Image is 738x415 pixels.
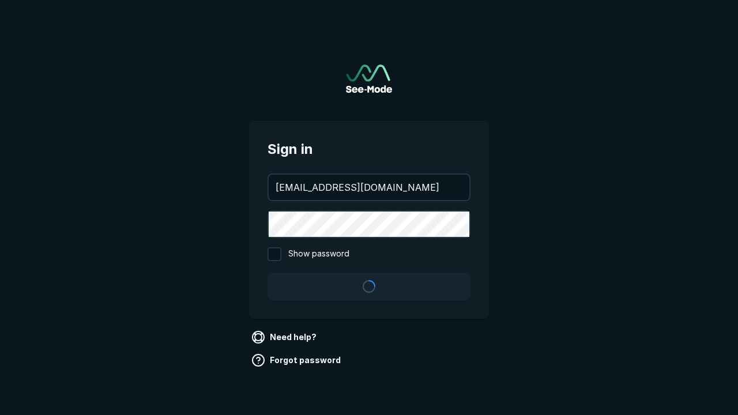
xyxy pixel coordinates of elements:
input: your@email.com [269,175,469,200]
span: Sign in [268,139,470,160]
img: See-Mode Logo [346,65,392,93]
span: Show password [288,247,349,261]
a: Need help? [249,328,321,346]
a: Forgot password [249,351,345,369]
a: Go to sign in [346,65,392,93]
